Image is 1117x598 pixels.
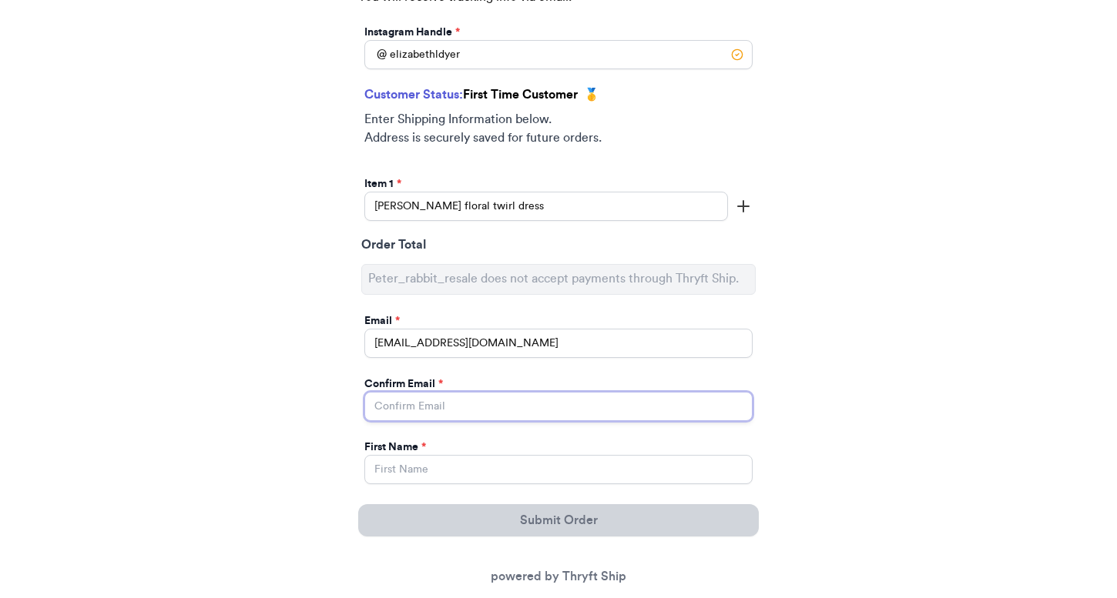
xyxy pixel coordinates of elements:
[361,236,756,258] div: Order Total
[364,455,753,484] input: First Name
[364,329,753,358] input: Email
[364,313,400,329] label: Email
[364,176,401,192] label: Item 1
[364,110,753,147] p: Enter Shipping Information below. Address is securely saved for future orders.
[364,392,753,421] input: Confirm Email
[364,376,443,392] label: Confirm Email
[364,439,426,455] label: First Name
[364,25,460,40] label: Instagram Handle
[364,89,463,101] span: Customer Status:
[463,89,578,101] span: First Time Customer
[364,192,728,221] input: ex.funky hat
[358,504,759,536] button: Submit Order
[364,40,387,69] div: @
[491,570,626,583] a: powered by Thryft Ship
[584,85,599,104] span: 🥇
